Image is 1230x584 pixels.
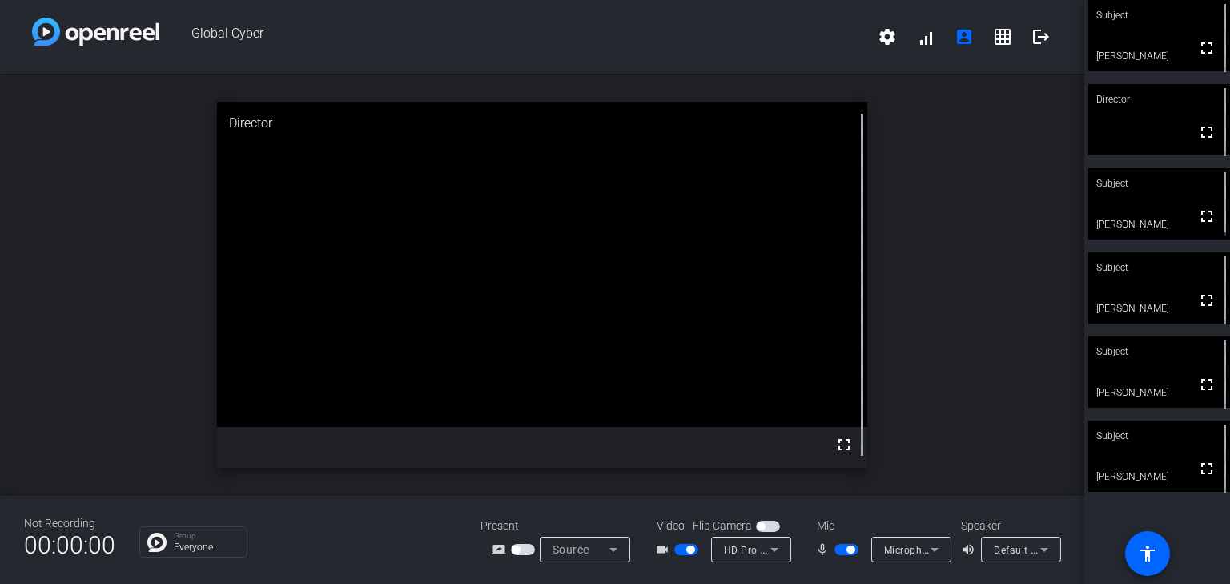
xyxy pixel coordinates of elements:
[1088,336,1230,367] div: Subject
[693,518,752,534] span: Flip Camera
[1197,375,1216,394] mat-icon: fullscreen
[1197,459,1216,478] mat-icon: fullscreen
[657,518,685,534] span: Video
[174,542,239,552] p: Everyone
[1197,291,1216,310] mat-icon: fullscreen
[724,543,890,556] span: HD Pro Webcam C920 (046d:082d)
[1088,252,1230,283] div: Subject
[32,18,159,46] img: white-gradient.svg
[217,102,867,145] div: Director
[480,518,641,534] div: Present
[1197,38,1216,58] mat-icon: fullscreen
[955,27,974,46] mat-icon: account_box
[1088,421,1230,451] div: Subject
[1138,544,1157,563] mat-icon: accessibility
[492,540,511,559] mat-icon: screen_share_outline
[834,435,854,454] mat-icon: fullscreen
[24,515,115,532] div: Not Recording
[906,18,945,56] button: signal_cellular_alt
[815,540,834,559] mat-icon: mic_none
[961,518,1057,534] div: Speaker
[993,27,1012,46] mat-icon: grid_on
[1197,207,1216,226] mat-icon: fullscreen
[1088,84,1230,115] div: Director
[1088,168,1230,199] div: Subject
[1197,123,1216,142] mat-icon: fullscreen
[147,533,167,552] img: Chat Icon
[655,540,674,559] mat-icon: videocam_outline
[1031,27,1051,46] mat-icon: logout
[174,532,239,540] p: Group
[878,27,897,46] mat-icon: settings
[159,18,868,56] span: Global Cyber
[961,540,980,559] mat-icon: volume_up
[24,526,115,565] span: 00:00:00
[553,543,589,556] span: Source
[801,518,961,534] div: Mic
[884,543,1055,556] span: Microphone (HD Pro Webcam C920)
